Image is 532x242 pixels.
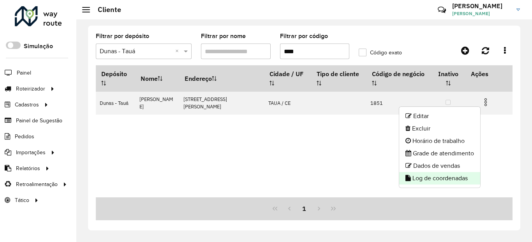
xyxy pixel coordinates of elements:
[399,110,480,122] li: Editar
[15,132,34,141] span: Pedidos
[465,66,512,82] th: Ações
[16,117,62,125] span: Painel de Sugestão
[15,101,39,109] span: Cadastros
[175,47,182,56] span: Clear all
[359,49,402,57] label: Código exato
[96,31,149,41] label: Filtrar por depósito
[24,42,53,51] label: Simulação
[366,66,431,92] th: Código de negócio
[431,66,465,92] th: Inativo
[366,92,431,115] td: 1851
[96,66,135,92] th: Depósito
[280,31,328,41] label: Filtrar por código
[16,164,40,172] span: Relatórios
[311,66,366,92] th: Tipo de cliente
[16,148,46,157] span: Importações
[15,196,29,204] span: Tático
[16,85,45,93] span: Roteirizador
[264,92,311,115] td: TAUA / CE
[179,66,264,92] th: Endereço
[201,31,246,41] label: Filtrar por nome
[135,66,179,92] th: Nome
[16,180,58,188] span: Retroalimentação
[96,92,135,115] td: Dunas - Tauá
[264,66,311,92] th: Cidade / UF
[17,69,31,77] span: Painel
[399,122,480,135] li: Excluir
[452,2,511,10] h3: [PERSON_NAME]
[297,201,312,216] button: 1
[399,172,480,185] li: Log de coordenadas
[399,147,480,160] li: Grade de atendimento
[399,135,480,147] li: Horário de trabalho
[433,2,450,18] a: Contato Rápido
[90,5,121,14] h2: Cliente
[452,10,511,17] span: [PERSON_NAME]
[135,92,179,115] td: [PERSON_NAME]
[399,160,480,172] li: Dados de vendas
[179,92,264,115] td: [STREET_ADDRESS][PERSON_NAME]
